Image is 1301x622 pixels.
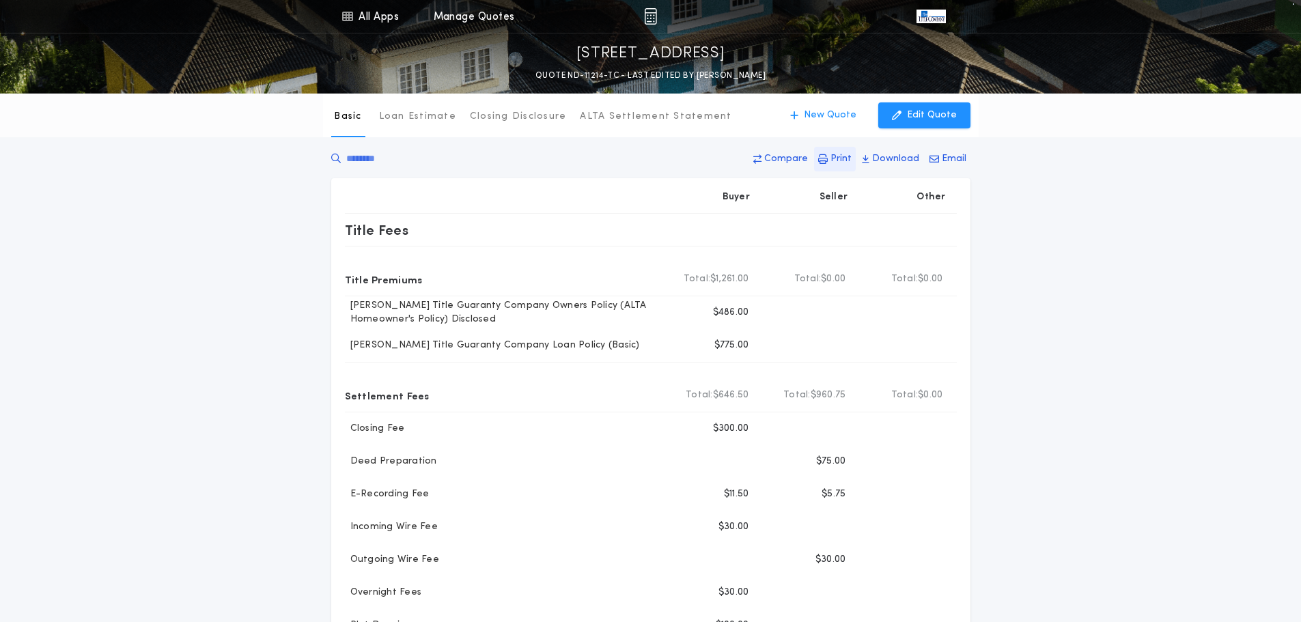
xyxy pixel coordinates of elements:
p: [PERSON_NAME] Title Guaranty Company Owners Policy (ALTA Homeowner's Policy) Disclosed [345,299,663,326]
p: Download [872,152,919,166]
p: $30.00 [815,553,846,567]
p: $75.00 [816,455,846,468]
p: Buyer [723,190,750,204]
b: Total: [684,272,711,286]
b: Total: [686,388,713,402]
p: Print [830,152,852,166]
p: Overnight Fees [345,586,422,599]
p: [STREET_ADDRESS] [576,43,725,65]
button: Email [925,147,970,171]
p: QUOTE ND-11214-TC - LAST EDITED BY [PERSON_NAME] [535,69,766,83]
p: Outgoing Wire Fee [345,553,439,567]
span: $0.00 [918,388,942,402]
p: E-Recording Fee [345,487,430,501]
p: Compare [764,152,808,166]
p: Edit Quote [907,109,957,122]
p: Closing Fee [345,422,405,436]
img: img [644,8,657,25]
span: $646.50 [713,388,749,402]
p: $486.00 [713,306,749,320]
span: $1,261.00 [710,272,749,286]
p: Other [917,190,945,204]
p: Settlement Fees [345,384,430,406]
p: Deed Preparation [345,455,437,468]
p: [PERSON_NAME] Title Guaranty Company Loan Policy (Basic) [345,339,640,352]
button: Download [858,147,923,171]
p: Incoming Wire Fee [345,520,438,534]
p: Email [942,152,966,166]
p: $775.00 [714,339,749,352]
p: Seller [820,190,848,204]
p: Closing Disclosure [470,110,567,124]
p: Title Fees [345,219,409,241]
p: $5.75 [822,487,845,501]
p: ALTA Settlement Statement [580,110,731,124]
span: $960.75 [811,388,846,402]
span: $0.00 [918,272,942,286]
p: $30.00 [718,586,749,599]
button: Edit Quote [878,102,970,128]
p: $300.00 [713,422,749,436]
p: New Quote [804,109,856,122]
span: $0.00 [821,272,845,286]
b: Total: [891,388,919,402]
button: Print [814,147,856,171]
b: Total: [794,272,822,286]
button: Compare [749,147,812,171]
p: Loan Estimate [379,110,456,124]
b: Total: [783,388,811,402]
p: $11.50 [724,487,749,501]
img: vs-icon [917,10,945,23]
p: Title Premiums [345,268,423,290]
p: Basic [334,110,361,124]
button: New Quote [777,102,870,128]
p: $30.00 [718,520,749,534]
b: Total: [891,272,919,286]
